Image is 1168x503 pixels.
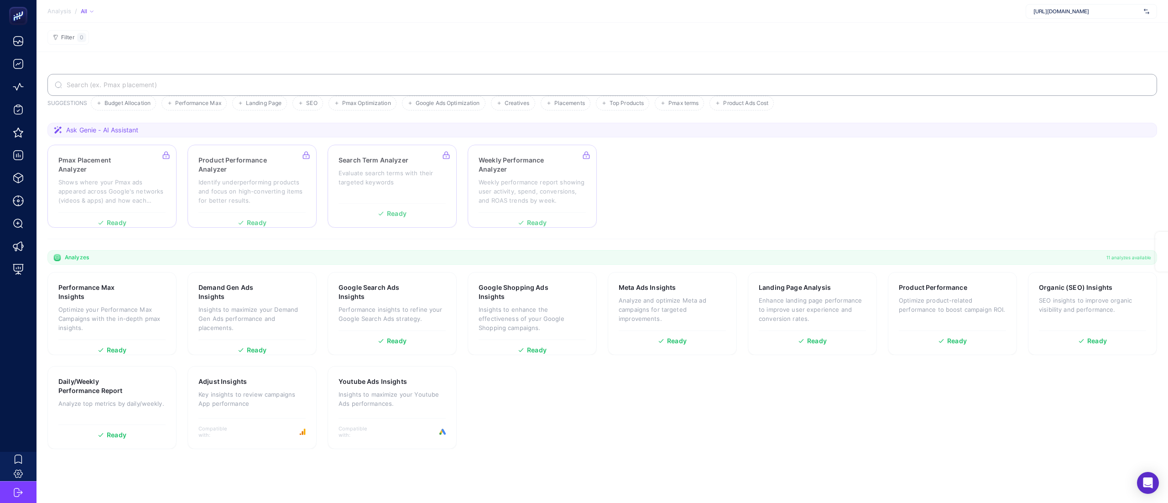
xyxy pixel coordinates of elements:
[899,296,1006,314] p: Optimize product-related performance to boost campaign ROI.
[306,100,317,107] span: SEO
[554,100,585,107] span: Placements
[505,100,530,107] span: Creatives
[468,272,597,355] a: Google Shopping Ads InsightsInsights to enhance the effectiveness of your Google Shopping campaig...
[888,272,1017,355] a: Product PerformanceOptimize product-related performance to boost campaign ROI.Ready
[188,366,317,449] a: Adjust InsightsKey insights to review campaigns App performanceCompatible with:
[188,272,317,355] a: Demand Gen Ads InsightsInsights to maximize your Demand Gen Ads performance and placements.Ready
[47,8,71,15] span: Analysis
[339,390,446,408] p: Insights to maximize your Youtube Ads performances.
[47,366,177,449] a: Daily/Weekly Performance ReportAnalyze top metrics by daily/weekly.Ready
[246,100,282,107] span: Landing Page
[188,145,317,228] a: Product Performance AnalyzerIdentify underperforming products and focus on high-converting items ...
[104,100,151,107] span: Budget Allocation
[47,145,177,228] a: Pmax Placement AnalyzerShows where your Pmax ads appeared across Google's networks (videos & apps...
[342,100,391,107] span: Pmax Optimization
[1039,283,1112,292] h3: Organic (SEO) Insights
[58,283,137,301] h3: Performance Max Insights
[527,347,547,353] span: Ready
[58,377,138,395] h3: Daily/Weekly Performance Report
[339,305,446,323] p: Performance insights to refine your Google Search Ads strategy.
[65,254,89,261] span: Analyzes
[723,100,768,107] span: Product Ads Cost
[328,366,457,449] a: Youtube Ads InsightsInsights to maximize your Youtube Ads performances.Compatible with:
[1039,296,1146,314] p: SEO insights to improve organic visibility and performance.
[107,347,126,353] span: Ready
[947,338,967,344] span: Ready
[198,283,277,301] h3: Demand Gen Ads Insights
[58,399,166,408] p: Analyze top metrics by daily/weekly.
[198,377,247,386] h3: Adjust Insights
[339,283,417,301] h3: Google Search Ads Insights
[479,283,558,301] h3: Google Shopping Ads Insights
[75,7,77,15] span: /
[175,100,221,107] span: Performance Max
[80,34,83,41] span: 0
[608,272,737,355] a: Meta Ads InsightsAnalyze and optimize Meta ad campaigns for targeted improvements.Ready
[1033,8,1140,15] span: [URL][DOMAIN_NAME]
[1028,272,1157,355] a: Organic (SEO) InsightsSEO insights to improve organic visibility and performance.Ready
[47,100,87,110] h3: SUGGESTIONS
[247,347,266,353] span: Ready
[807,338,827,344] span: Ready
[198,390,306,408] p: Key insights to review campaigns App performance
[619,283,676,292] h3: Meta Ads Insights
[748,272,877,355] a: Landing Page AnalysisEnhance landing page performance to improve user experience and conversion r...
[66,126,138,135] span: Ask Genie - AI Assistant
[339,425,380,438] span: Compatible with:
[468,145,597,228] a: Weekly Performance AnalyzerWeekly performance report showing user activity, spend, conversions, a...
[668,100,699,107] span: Pmax terms
[479,305,586,332] p: Insights to enhance the effectiveness of your Google Shopping campaigns.
[759,296,866,323] p: Enhance landing page performance to improve user experience and conversion rates.
[198,305,306,332] p: Insights to maximize your Demand Gen Ads performance and placements.
[81,8,94,15] div: All
[328,145,457,228] a: Search Term AnalyzerEvaluate search terms with their targeted keywordsReady
[47,30,89,45] button: Filter0
[198,425,240,438] span: Compatible with:
[1106,254,1151,261] span: 11 analyzes available
[759,283,831,292] h3: Landing Page Analysis
[58,305,166,332] p: Optimize your Performance Max Campaigns with the in-depth pmax insights.
[1144,7,1149,16] img: svg%3e
[416,100,480,107] span: Google Ads Optimization
[65,81,1150,89] input: Search
[1137,472,1159,494] div: Open Intercom Messenger
[107,432,126,438] span: Ready
[667,338,687,344] span: Ready
[387,338,407,344] span: Ready
[328,272,457,355] a: Google Search Ads InsightsPerformance insights to refine your Google Search Ads strategy.Ready
[61,34,74,41] span: Filter
[339,377,407,386] h3: Youtube Ads Insights
[610,100,644,107] span: Top Products
[619,296,726,323] p: Analyze and optimize Meta ad campaigns for targeted improvements.
[1087,338,1107,344] span: Ready
[47,272,177,355] a: Performance Max InsightsOptimize your Performance Max Campaigns with the in-depth pmax insights.R...
[899,283,967,292] h3: Product Performance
